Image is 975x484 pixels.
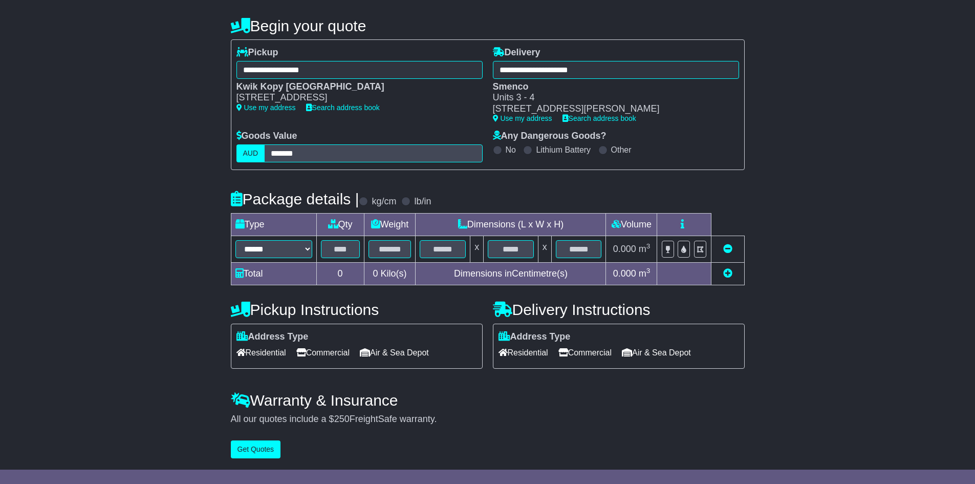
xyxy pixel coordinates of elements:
[236,331,309,343] label: Address Type
[613,268,636,279] span: 0.000
[231,440,281,458] button: Get Quotes
[236,92,472,103] div: [STREET_ADDRESS]
[236,144,265,162] label: AUD
[639,268,651,279] span: m
[231,262,316,285] td: Total
[723,244,732,254] a: Remove this item
[372,196,396,207] label: kg/cm
[499,331,571,343] label: Address Type
[536,145,591,155] label: Lithium Battery
[231,17,745,34] h4: Begin your quote
[236,345,286,361] span: Residential
[416,213,606,236] td: Dimensions (L x W x H)
[493,131,606,142] label: Any Dangerous Goods?
[231,392,745,409] h4: Warranty & Insurance
[316,262,364,285] td: 0
[558,345,612,361] span: Commercial
[506,145,516,155] label: No
[231,301,483,318] h4: Pickup Instructions
[493,92,729,103] div: Units 3 - 4
[606,213,657,236] td: Volume
[470,236,484,262] td: x
[646,242,651,250] sup: 3
[562,114,636,122] a: Search address book
[231,213,316,236] td: Type
[538,236,551,262] td: x
[231,414,745,425] div: All our quotes include a $ FreightSafe warranty.
[613,244,636,254] span: 0.000
[236,103,296,112] a: Use my address
[373,268,378,279] span: 0
[499,345,548,361] span: Residential
[306,103,380,112] a: Search address book
[236,81,472,93] div: Kwik Kopy [GEOGRAPHIC_DATA]
[236,131,297,142] label: Goods Value
[493,301,745,318] h4: Delivery Instructions
[236,47,278,58] label: Pickup
[493,81,729,93] div: Smenco
[316,213,364,236] td: Qty
[231,191,359,207] h4: Package details |
[360,345,429,361] span: Air & Sea Depot
[622,345,691,361] span: Air & Sea Depot
[364,213,416,236] td: Weight
[364,262,416,285] td: Kilo(s)
[414,196,431,207] label: lb/in
[611,145,632,155] label: Other
[493,114,552,122] a: Use my address
[723,268,732,279] a: Add new item
[493,47,540,58] label: Delivery
[416,262,606,285] td: Dimensions in Centimetre(s)
[639,244,651,254] span: m
[493,103,729,115] div: [STREET_ADDRESS][PERSON_NAME]
[296,345,350,361] span: Commercial
[334,414,350,424] span: 250
[646,267,651,275] sup: 3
